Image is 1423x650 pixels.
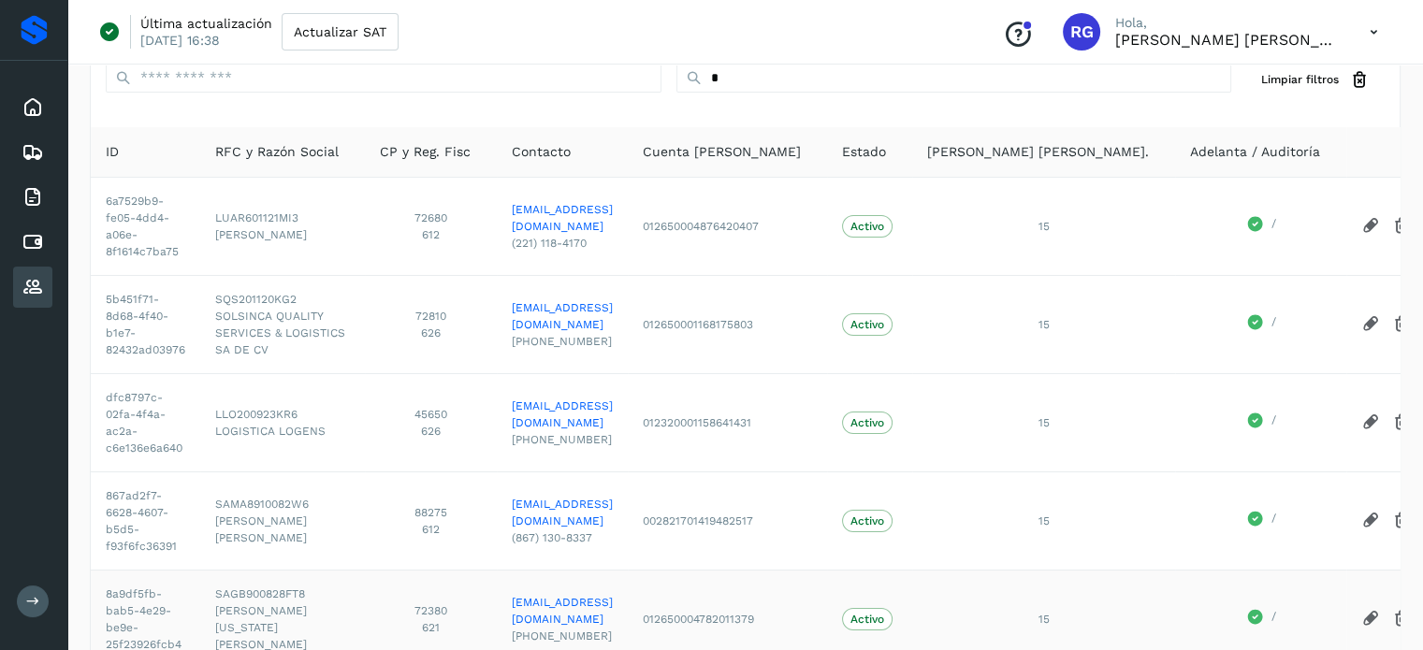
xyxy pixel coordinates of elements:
[294,25,386,38] span: Actualizar SAT
[215,209,350,226] span: LUAR601121MI3
[1038,220,1050,233] span: 15
[215,291,350,308] span: SQS201120KG2
[512,496,613,529] a: [EMAIL_ADDRESS][DOMAIN_NAME]
[512,594,613,628] a: [EMAIL_ADDRESS][DOMAIN_NAME]
[91,471,200,570] td: 867ad2f7-6628-4607-b5d5-f93f6fc36391
[13,87,52,128] div: Inicio
[850,416,884,429] p: Activo
[380,521,482,538] span: 612
[628,373,827,471] td: 012320001158641431
[140,15,272,32] p: Última actualización
[106,142,119,162] span: ID
[1038,416,1050,429] span: 15
[215,513,350,546] span: [PERSON_NAME] [PERSON_NAME]
[91,373,200,471] td: dfc8797c-02fa-4f4a-ac2a-c6e136e6a640
[850,220,884,233] p: Activo
[512,397,613,431] a: [EMAIL_ADDRESS][DOMAIN_NAME]
[215,585,350,602] span: SAGB900828FT8
[628,471,827,570] td: 002821701419482517
[380,602,482,619] span: 72380
[850,318,884,331] p: Activo
[1190,215,1331,238] div: /
[380,226,482,243] span: 612
[1038,318,1050,331] span: 15
[1190,412,1331,434] div: /
[512,333,613,350] span: [PHONE_NUMBER]
[380,308,482,325] span: 72810
[927,142,1149,162] span: [PERSON_NAME] [PERSON_NAME].
[13,267,52,308] div: Proveedores
[380,142,471,162] span: CP y Reg. Fisc
[643,142,801,162] span: Cuenta [PERSON_NAME]
[1246,63,1385,97] button: Limpiar filtros
[850,514,884,527] p: Activo
[512,431,613,448] span: [PHONE_NUMBER]
[215,423,350,440] span: LOGISTICA LOGENS
[850,613,884,626] p: Activo
[1261,71,1339,88] span: Limpiar filtros
[140,32,220,49] p: [DATE] 16:38
[512,529,613,546] span: (867) 130-8337
[215,406,350,423] span: LLO200923KR6
[842,142,886,162] span: Estado
[1190,510,1331,532] div: /
[13,132,52,173] div: Embarques
[380,209,482,226] span: 72680
[13,222,52,263] div: Cuentas por pagar
[628,177,827,275] td: 012650004876420407
[215,496,350,513] span: SAMA8910082W6
[512,235,613,252] span: (221) 118-4170
[380,423,482,440] span: 626
[380,619,482,636] span: 621
[512,142,571,162] span: Contacto
[1190,608,1331,630] div: /
[380,504,482,521] span: 88275
[1038,514,1050,527] span: 15
[215,142,339,162] span: RFC y Razón Social
[1038,613,1050,626] span: 15
[215,226,350,243] span: [PERSON_NAME]
[512,299,613,333] a: [EMAIL_ADDRESS][DOMAIN_NAME]
[1190,142,1320,162] span: Adelanta / Auditoría
[282,13,399,51] button: Actualizar SAT
[215,308,350,358] span: SOLSINCA QUALITY SERVICES & LOGISTICS SA DE CV
[13,177,52,218] div: Facturas
[380,325,482,341] span: 626
[1115,15,1340,31] p: Hola,
[91,275,200,373] td: 5b451f71-8d68-4f40-b1e7-82432ad03976
[1190,313,1331,336] div: /
[512,201,613,235] a: [EMAIL_ADDRESS][DOMAIN_NAME]
[628,275,827,373] td: 012650001168175803
[1115,31,1340,49] p: Rosa Gabriela Ponce Segovia
[512,628,613,644] span: [PHONE_NUMBER]
[380,406,482,423] span: 45650
[91,177,200,275] td: 6a7529b9-fe05-4dd4-a06e-8f1614c7ba75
